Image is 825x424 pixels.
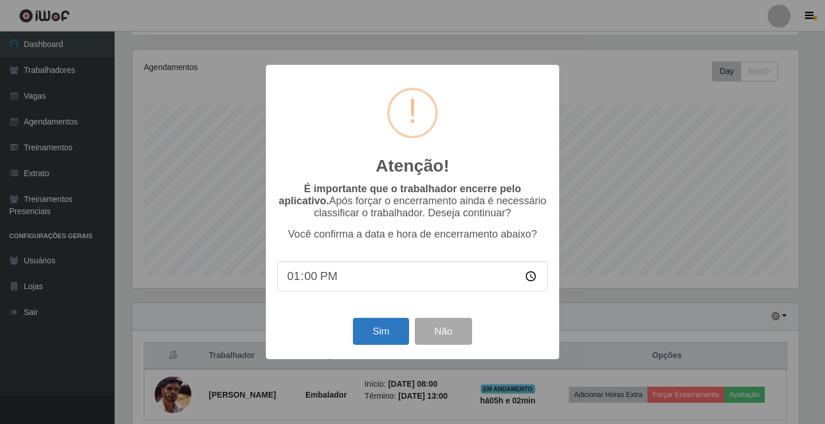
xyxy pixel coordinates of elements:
[415,318,472,345] button: Não
[277,228,548,240] p: Você confirma a data e hora de encerramento abaixo?
[277,183,548,219] p: Após forçar o encerramento ainda é necessário classificar o trabalhador. Deseja continuar?
[353,318,408,345] button: Sim
[376,155,449,176] h2: Atenção!
[278,183,521,207] b: É importante que o trabalhador encerre pelo aplicativo.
